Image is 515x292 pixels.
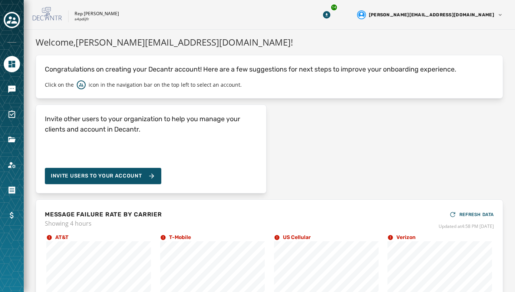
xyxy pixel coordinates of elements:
p: Congratulations on creating your Decantr account! Here are a few suggestions for next steps to im... [45,64,494,74]
h4: US Cellular [283,234,311,241]
button: REFRESH DATA [449,209,494,220]
h4: Invite other users to your organization to help you manage your clients and account in Decantr. [45,114,257,135]
button: User settings [354,7,506,22]
a: Navigate to Orders [4,182,20,198]
h4: T-Mobile [169,234,191,241]
p: icon in the navigation bar on the top left to select an account. [89,81,242,89]
a: Navigate to Account [4,157,20,173]
button: Toggle account select drawer [4,12,20,28]
a: Navigate to Billing [4,207,20,223]
a: Navigate to Files [4,132,20,148]
h4: MESSAGE FAILURE RATE BY CARRIER [45,210,162,219]
span: REFRESH DATA [459,212,494,218]
button: Invite Users to your account [45,168,161,184]
span: [PERSON_NAME][EMAIL_ADDRESS][DOMAIN_NAME] [369,12,494,18]
span: Invite Users to your account [51,172,142,180]
div: 14 [330,4,338,11]
h4: Verizon [396,234,416,241]
p: Rep [PERSON_NAME] [75,11,119,17]
h4: AT&T [55,234,69,241]
p: a4pdijfr [75,17,89,22]
a: Navigate to Messaging [4,81,20,97]
button: Download Menu [320,8,333,21]
a: Navigate to Surveys [4,106,20,123]
p: Click on the [45,81,74,89]
h1: Welcome, [PERSON_NAME][EMAIL_ADDRESS][DOMAIN_NAME] ! [36,36,503,49]
span: Showing 4 hours [45,219,162,228]
a: Navigate to Home [4,56,20,72]
span: Updated at 4:58 PM [DATE] [439,223,494,229]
